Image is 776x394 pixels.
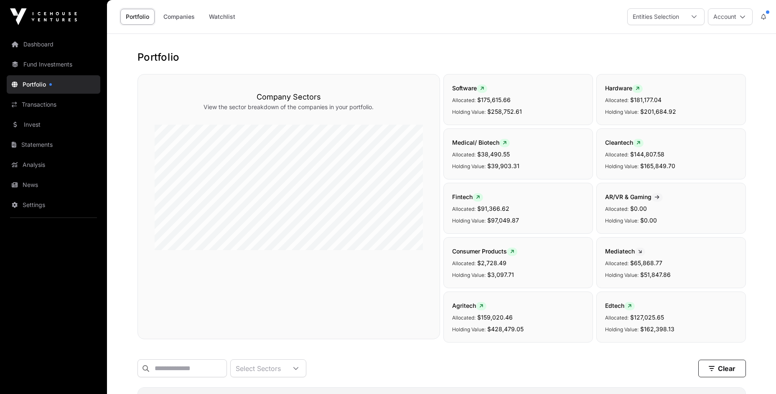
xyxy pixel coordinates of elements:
span: $162,398.13 [640,325,674,333]
span: $175,615.66 [477,96,511,103]
span: $258,752.61 [487,108,522,115]
h1: Portfolio [137,51,746,64]
span: $181,177.04 [630,96,662,103]
iframe: Chat Widget [734,354,776,394]
a: Settings [7,196,100,214]
span: $97,049.87 [487,217,519,224]
span: $159,020.46 [477,314,513,321]
a: Transactions [7,95,100,114]
span: Holding Value: [605,217,639,224]
span: Holding Value: [605,272,639,278]
span: Holding Value: [452,109,486,115]
a: Dashboard [7,35,100,54]
span: $144,807.58 [630,151,664,158]
span: $201,684.92 [640,108,676,115]
span: $38,490.55 [477,151,510,158]
span: Holding Value: [452,217,486,224]
span: $65,868.77 [630,259,662,266]
button: Account [708,8,753,25]
span: $2,728.49 [477,259,506,266]
span: $51,847.86 [640,271,671,278]
span: Consumer Products [452,248,517,255]
a: Portfolio [120,9,155,25]
span: Allocated: [605,97,628,103]
span: Allocated: [452,206,476,212]
span: $127,025.65 [630,314,664,321]
span: Software [452,84,487,92]
span: $3,097.71 [487,271,514,278]
p: View the sector breakdown of the companies in your portfolio. [155,103,423,111]
span: AR/VR & Gaming [605,193,663,200]
span: Holding Value: [605,326,639,333]
div: Entities Selection [628,9,684,25]
img: Icehouse Ventures Logo [10,8,77,25]
span: Allocated: [452,97,476,103]
a: Portfolio [7,75,100,94]
span: Hardware [605,84,643,92]
span: Allocated: [605,315,628,321]
span: Allocated: [605,260,628,266]
span: Holding Value: [605,109,639,115]
span: $0.00 [640,217,657,224]
a: Statements [7,136,100,154]
button: Clear [698,360,746,377]
span: $39,903.31 [487,162,519,169]
span: Holding Value: [605,163,639,169]
a: Companies [158,9,200,25]
span: Agritech [452,302,486,309]
span: Mediatech [605,248,645,255]
span: Fintech [452,193,483,200]
span: Holding Value: [452,326,486,333]
span: Cleantech [605,139,644,146]
h3: Company Sectors [155,91,423,103]
span: $91,366.62 [477,205,509,212]
span: Allocated: [452,151,476,158]
span: Holding Value: [452,163,486,169]
span: Medical/ Biotech [452,139,510,146]
a: News [7,176,100,194]
span: Edtech [605,302,635,309]
a: Analysis [7,156,100,174]
span: Holding Value: [452,272,486,278]
span: Allocated: [452,315,476,321]
a: Fund Investments [7,55,100,74]
a: Watchlist [204,9,241,25]
span: Allocated: [605,206,628,212]
span: Allocated: [452,260,476,266]
span: $428,479.05 [487,325,524,333]
span: $0.00 [630,205,647,212]
span: Allocated: [605,151,628,158]
span: $165,849.70 [640,162,675,169]
a: Invest [7,115,100,134]
div: Select Sectors [231,360,286,377]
